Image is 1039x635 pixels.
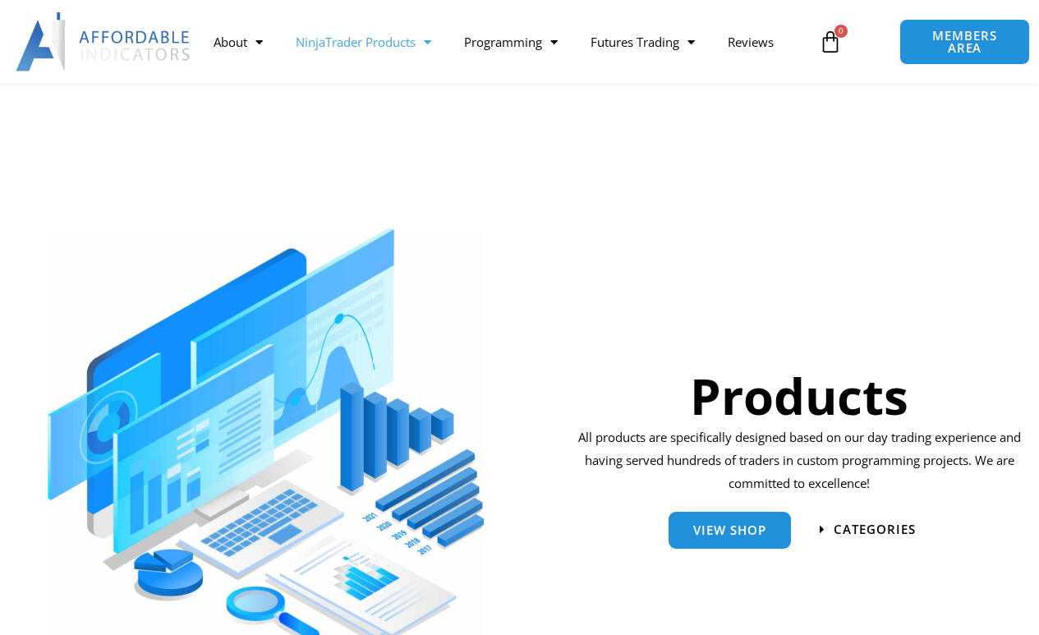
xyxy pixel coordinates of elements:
[448,23,574,61] a: Programming
[834,523,916,536] span: categories
[16,12,192,71] img: LogoAI | Affordable Indicators – NinjaTrader
[574,23,711,61] a: Futures Trading
[820,523,916,536] a: categories
[197,23,279,61] a: About
[279,23,448,61] a: NinjaTrader Products
[917,30,1013,54] span: MEMBERS AREA
[693,524,766,536] span: View Shop
[794,18,867,66] a: 0
[711,23,790,61] a: Reviews
[572,361,1027,430] h1: Products
[669,512,791,549] a: View Shop
[572,426,1027,495] p: All products are specifically designed based on our day trading experience and having served hund...
[899,19,1030,65] a: MEMBERS AREA
[197,23,810,61] nav: Menu
[834,25,848,38] span: 0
